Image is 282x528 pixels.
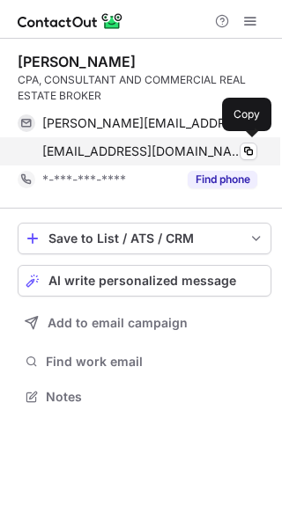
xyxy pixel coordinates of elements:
[46,389,264,405] span: Notes
[46,354,264,370] span: Find work email
[48,274,236,288] span: AI write personalized message
[18,223,271,254] button: save-profile-one-click
[18,72,271,104] div: CPA, CONSULTANT AND COMMERCIAL REAL ESTATE BROKER
[48,316,188,330] span: Add to email campaign
[188,171,257,188] button: Reveal Button
[42,115,244,131] span: [PERSON_NAME][EMAIL_ADDRESS][DOMAIN_NAME]
[18,385,271,409] button: Notes
[42,143,244,159] span: [EMAIL_ADDRESS][DOMAIN_NAME]
[18,265,271,297] button: AI write personalized message
[18,11,123,32] img: ContactOut v5.3.10
[48,231,241,246] div: Save to List / ATS / CRM
[18,307,271,339] button: Add to email campaign
[18,53,136,70] div: [PERSON_NAME]
[18,349,271,374] button: Find work email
